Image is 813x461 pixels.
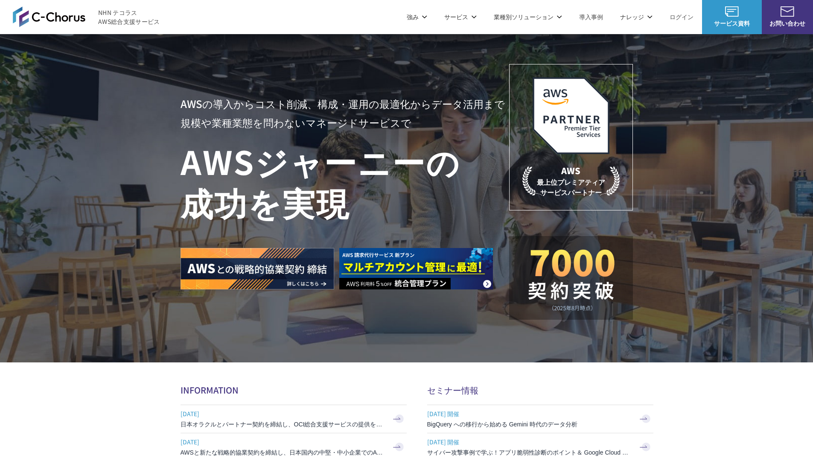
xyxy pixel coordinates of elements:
[181,248,334,289] img: AWSとの戦略的協業契約 締結
[670,12,694,21] a: ログイン
[339,248,493,289] img: AWS請求代行サービス 統合管理プラン
[427,384,653,396] h2: セミナー情報
[444,12,477,21] p: サービス
[620,12,653,21] p: ナレッジ
[579,12,603,21] a: 導入事例
[181,405,407,433] a: [DATE] 日本オラクルとパートナー契約を締結し、OCI総合支援サービスの提供を開始
[181,435,385,448] span: [DATE]
[781,6,794,17] img: お問い合わせ
[181,384,407,396] h2: INFORMATION
[407,12,427,21] p: 強み
[427,433,653,461] a: [DATE] 開催 サイバー攻撃事例で学ぶ！アプリ脆弱性診断のポイント＆ Google Cloud セキュリティ対策
[181,94,509,132] p: AWSの導入からコスト削減、 構成・運用の最適化からデータ活用まで 規模や業種業態を問わない マネージドサービスで
[561,164,580,177] em: AWS
[427,407,632,420] span: [DATE] 開催
[98,8,160,26] span: NHN テコラス AWS総合支援サービス
[181,448,385,457] h3: AWSと新たな戦略的協業契約を締結し、日本国内の中堅・中小企業でのAWS活用を加速
[181,140,509,222] h1: AWS ジャーニーの 成功を実現
[181,420,385,429] h3: 日本オラクルとパートナー契約を締結し、OCI総合支援サービスの提供を開始
[725,6,739,17] img: AWS総合支援サービス C-Chorus サービス資料
[762,19,813,28] span: お問い合わせ
[427,420,632,429] h3: BigQuery への移行から始める Gemini 時代のデータ分析
[13,6,85,27] img: AWS総合支援サービス C-Chorus
[522,164,620,197] p: 最上位プレミアティア サービスパートナー
[427,435,632,448] span: [DATE] 開催
[181,433,407,461] a: [DATE] AWSと新たな戦略的協業契約を締結し、日本国内の中堅・中小企業でのAWS活用を加速
[13,6,160,27] a: AWS総合支援サービス C-Chorus NHN テコラスAWS総合支援サービス
[494,12,562,21] p: 業種別ソリューション
[427,405,653,433] a: [DATE] 開催 BigQuery への移行から始める Gemini 時代のデータ分析
[181,407,385,420] span: [DATE]
[533,77,609,154] img: AWSプレミアティアサービスパートナー
[526,249,616,311] img: 契約件数
[427,448,632,457] h3: サイバー攻撃事例で学ぶ！アプリ脆弱性診断のポイント＆ Google Cloud セキュリティ対策
[702,19,762,28] span: サービス資料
